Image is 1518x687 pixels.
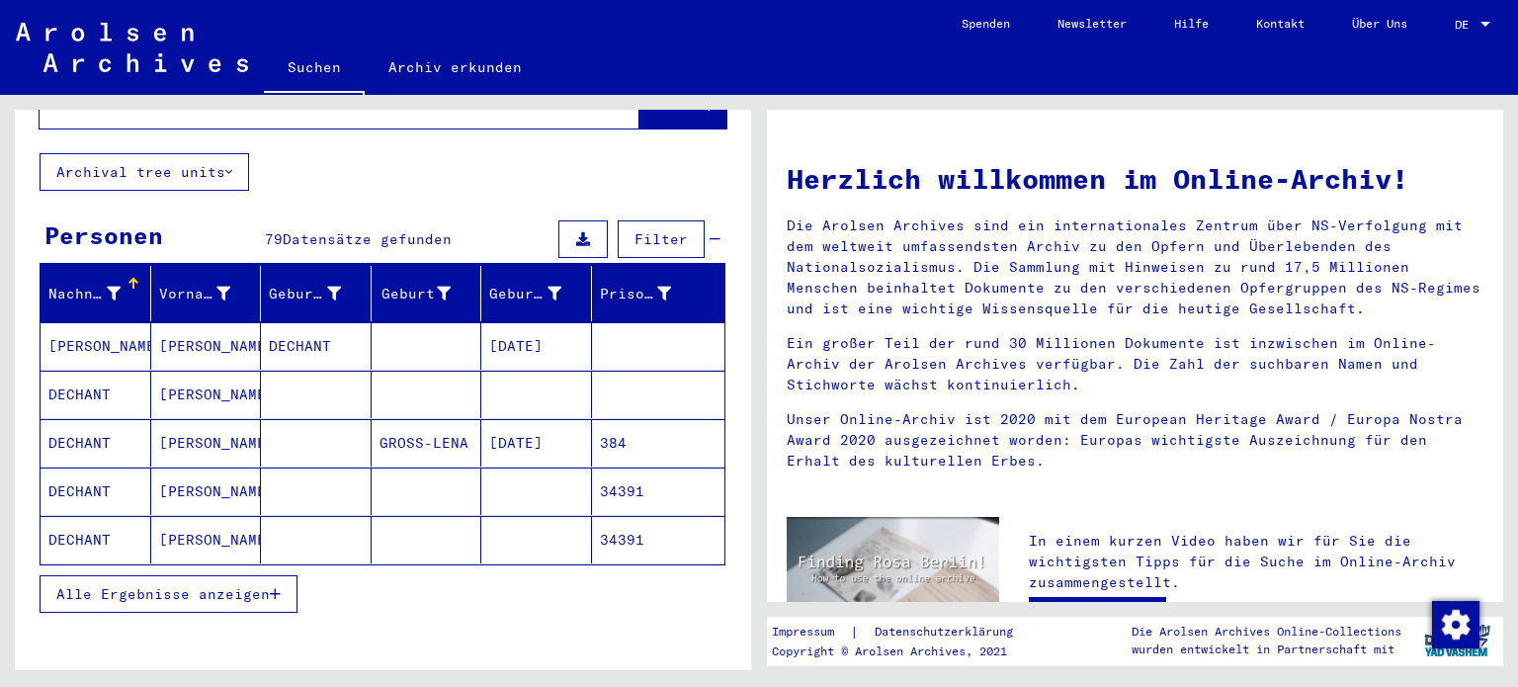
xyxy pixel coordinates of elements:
[1029,531,1483,593] p: In einem kurzen Video haben wir für Sie die wichtigsten Tipps für die Suche im Online-Archiv zusa...
[372,266,482,321] mat-header-cell: Geburt‏
[379,278,481,309] div: Geburt‏
[1029,597,1166,637] a: Video ansehen
[481,322,592,370] mat-cell: [DATE]
[772,643,1037,660] p: Copyright © Arolsen Archives, 2021
[787,517,999,633] img: video.jpg
[772,622,850,643] a: Impressum
[365,43,546,91] a: Archiv erkunden
[772,622,1037,643] div: |
[481,266,592,321] mat-header-cell: Geburtsdatum
[1431,600,1478,647] div: Zustimmung ändern
[489,278,591,309] div: Geburtsdatum
[151,419,262,467] mat-cell: [PERSON_NAME]
[41,266,151,321] mat-header-cell: Nachname
[592,468,725,515] mat-cell: 34391
[41,468,151,515] mat-cell: DECHANT
[859,622,1037,643] a: Datenschutzerklärung
[159,284,231,304] div: Vorname
[634,230,688,248] span: Filter
[787,158,1483,200] h1: Herzlich willkommen im Online-Archiv!
[44,217,163,253] div: Personen
[151,371,262,418] mat-cell: [PERSON_NAME]
[151,322,262,370] mat-cell: [PERSON_NAME]
[269,278,371,309] div: Geburtsname
[261,266,372,321] mat-header-cell: Geburtsname
[592,419,725,467] mat-cell: 384
[372,419,482,467] mat-cell: GROSS-LENA
[283,230,452,248] span: Datensätze gefunden
[41,419,151,467] mat-cell: DECHANT
[787,215,1483,319] p: Die Arolsen Archives sind ein internationales Zentrum über NS-Verfolgung mit dem weltweit umfasse...
[261,322,372,370] mat-cell: DECHANT
[41,322,151,370] mat-cell: [PERSON_NAME]
[264,43,365,95] a: Suchen
[1132,623,1401,641] p: Die Arolsen Archives Online-Collections
[592,266,725,321] mat-header-cell: Prisoner #
[1432,601,1479,648] img: Zustimmung ändern
[151,266,262,321] mat-header-cell: Vorname
[787,333,1483,395] p: Ein großer Teil der rund 30 Millionen Dokumente ist inzwischen im Online-Archiv der Arolsen Archi...
[592,516,725,563] mat-cell: 34391
[41,371,151,418] mat-cell: DECHANT
[48,284,121,304] div: Nachname
[600,284,672,304] div: Prisoner #
[40,575,297,613] button: Alle Ergebnisse anzeigen
[618,220,705,258] button: Filter
[16,23,248,72] img: Arolsen_neg.svg
[1455,18,1476,32] span: DE
[269,284,341,304] div: Geburtsname
[159,278,261,309] div: Vorname
[787,409,1483,472] p: Unser Online-Archiv ist 2020 mit dem European Heritage Award / Europa Nostra Award 2020 ausgezeic...
[1132,641,1401,658] p: wurden entwickelt in Partnerschaft mit
[48,278,150,309] div: Nachname
[265,230,283,248] span: 79
[379,284,452,304] div: Geburt‏
[1420,616,1494,665] img: yv_logo.png
[151,516,262,563] mat-cell: [PERSON_NAME]
[40,153,249,191] button: Archival tree units
[151,468,262,515] mat-cell: [PERSON_NAME]
[600,278,702,309] div: Prisoner #
[56,585,270,603] span: Alle Ergebnisse anzeigen
[489,284,561,304] div: Geburtsdatum
[481,419,592,467] mat-cell: [DATE]
[41,516,151,563] mat-cell: DECHANT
